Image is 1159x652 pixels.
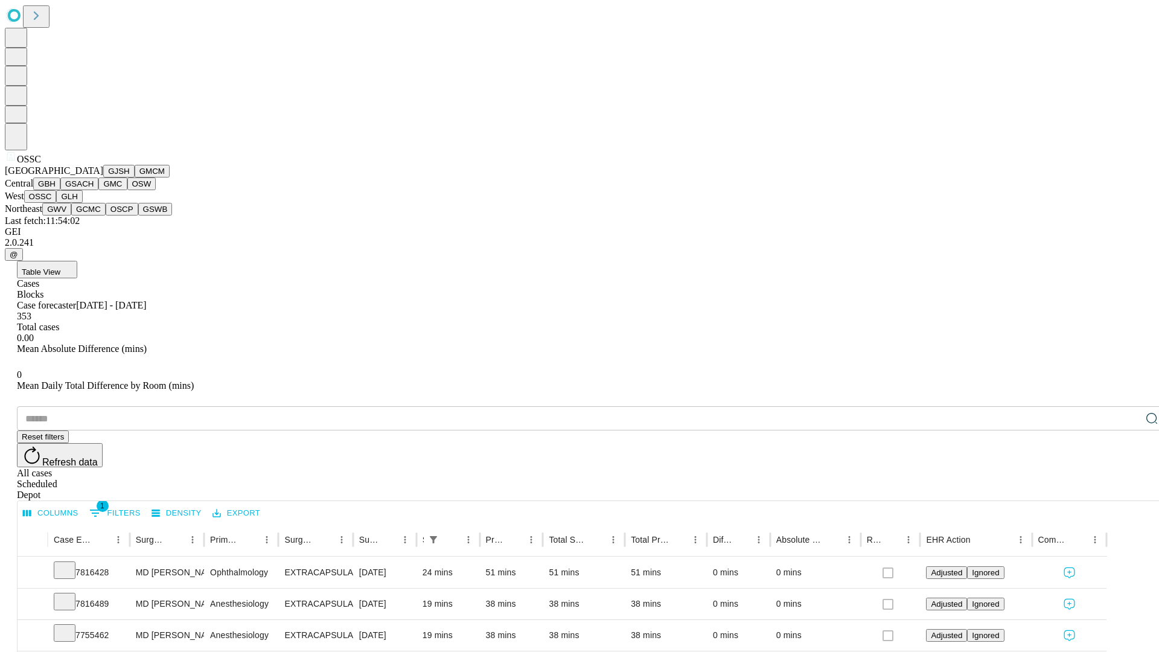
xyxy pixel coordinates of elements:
[631,535,669,545] div: Total Predicted Duration
[972,599,999,609] span: Ignored
[967,566,1004,579] button: Ignored
[184,531,201,548] button: Menu
[549,589,619,619] div: 38 mins
[136,589,198,619] div: MD [PERSON_NAME] [PERSON_NAME] Md
[284,620,346,651] div: EXTRACAPSULAR CATARACT REMOVAL WITH [MEDICAL_DATA]
[713,620,764,651] div: 0 mins
[17,311,31,321] span: 353
[54,535,92,545] div: Case Epic Id
[210,557,272,588] div: Ophthalmology
[17,322,59,332] span: Total cases
[631,620,701,651] div: 38 mins
[10,250,18,259] span: @
[423,557,474,588] div: 24 mins
[148,504,205,523] button: Density
[93,531,110,548] button: Sort
[42,203,71,216] button: GWV
[776,589,855,619] div: 0 mins
[523,531,540,548] button: Menu
[423,589,474,619] div: 19 mins
[316,531,333,548] button: Sort
[5,178,33,188] span: Central
[20,504,81,523] button: Select columns
[967,629,1004,642] button: Ignored
[967,598,1004,610] button: Ignored
[17,380,194,391] span: Mean Daily Total Difference by Room (mins)
[110,531,127,548] button: Menu
[972,631,999,640] span: Ignored
[5,165,103,176] span: [GEOGRAPHIC_DATA]
[333,531,350,548] button: Menu
[17,300,76,310] span: Case forecaster
[17,154,41,164] span: OSSC
[687,531,704,548] button: Menu
[136,620,198,651] div: MD [PERSON_NAME] [PERSON_NAME] Md
[284,589,346,619] div: EXTRACAPSULAR CATARACT REMOVAL WITH [MEDICAL_DATA]
[359,620,410,651] div: [DATE]
[17,333,34,343] span: 0.00
[670,531,687,548] button: Sort
[167,531,184,548] button: Sort
[733,531,750,548] button: Sort
[1087,531,1103,548] button: Menu
[776,620,855,651] div: 0 mins
[106,203,138,216] button: OSCP
[284,557,346,588] div: EXTRACAPSULAR CATARACT REMOVAL WITH [MEDICAL_DATA]
[5,216,80,226] span: Last fetch: 11:54:02
[138,203,173,216] button: GSWB
[713,589,764,619] div: 0 mins
[86,503,144,523] button: Show filters
[210,620,272,651] div: Anesthesiology
[486,535,505,545] div: Predicted In Room Duration
[258,531,275,548] button: Menu
[17,443,103,467] button: Refresh data
[750,531,767,548] button: Menu
[486,620,537,651] div: 38 mins
[359,535,378,545] div: Surgery Date
[24,190,57,203] button: OSSC
[97,500,109,512] span: 1
[60,177,98,190] button: GSACH
[931,568,962,577] span: Adjusted
[900,531,917,548] button: Menu
[486,589,537,619] div: 38 mins
[713,535,732,545] div: Difference
[713,557,764,588] div: 0 mins
[841,531,858,548] button: Menu
[135,165,170,177] button: GMCM
[926,566,967,579] button: Adjusted
[136,557,198,588] div: MD [PERSON_NAME] [PERSON_NAME] Md
[42,457,98,467] span: Refresh data
[17,430,69,443] button: Reset filters
[54,589,124,619] div: 7816489
[56,190,82,203] button: GLH
[605,531,622,548] button: Menu
[359,557,410,588] div: [DATE]
[22,432,64,441] span: Reset filters
[54,620,124,651] div: 7755462
[423,620,474,651] div: 19 mins
[54,557,124,588] div: 7816428
[926,535,970,545] div: EHR Action
[209,504,263,523] button: Export
[423,535,424,545] div: Scheduled In Room Duration
[926,598,967,610] button: Adjusted
[24,594,42,615] button: Expand
[931,599,962,609] span: Adjusted
[210,535,240,545] div: Primary Service
[425,531,442,548] div: 1 active filter
[71,203,106,216] button: GCMC
[5,237,1154,248] div: 2.0.241
[1070,531,1087,548] button: Sort
[425,531,442,548] button: Show filters
[972,568,999,577] span: Ignored
[127,177,156,190] button: OSW
[22,267,60,276] span: Table View
[486,557,537,588] div: 51 mins
[926,629,967,642] button: Adjusted
[931,631,962,640] span: Adjusted
[284,535,314,545] div: Surgery Name
[549,620,619,651] div: 38 mins
[1038,535,1068,545] div: Comments
[17,261,77,278] button: Table View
